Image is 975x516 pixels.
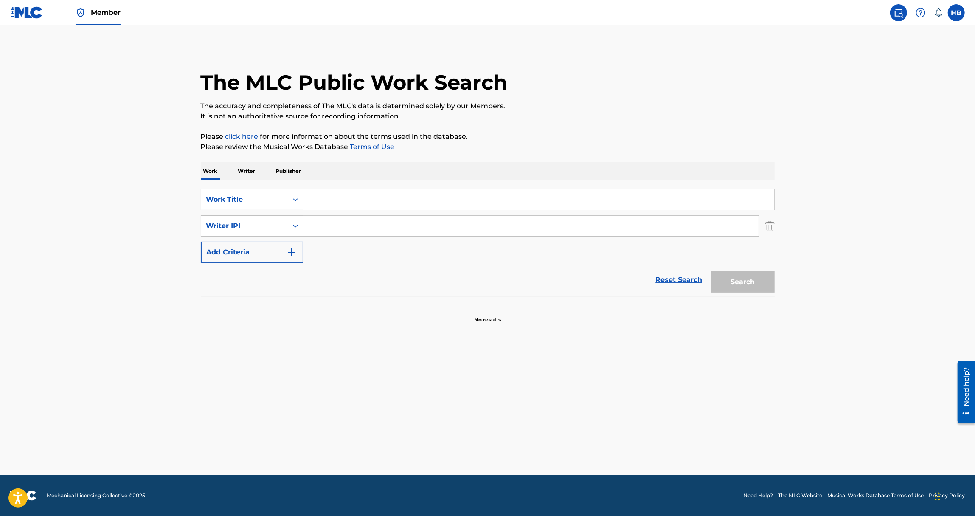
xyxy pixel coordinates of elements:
h1: The MLC Public Work Search [201,70,508,95]
img: help [916,8,926,18]
form: Search Form [201,189,775,297]
img: Top Rightsholder [76,8,86,18]
p: Please for more information about the terms used in the database. [201,132,775,142]
a: click here [225,133,259,141]
div: Help [912,4,929,21]
p: No results [474,306,501,324]
iframe: Chat Widget [933,475,975,516]
a: Musical Works Database Terms of Use [827,492,924,499]
button: Add Criteria [201,242,303,263]
img: 9d2ae6d4665cec9f34b9.svg [287,247,297,257]
p: The accuracy and completeness of The MLC's data is determined solely by our Members. [201,101,775,111]
div: Notifications [934,8,943,17]
p: Please review the Musical Works Database [201,142,775,152]
div: User Menu [948,4,965,21]
p: Publisher [273,162,304,180]
a: Public Search [890,4,907,21]
a: Need Help? [743,492,773,499]
a: Terms of Use [348,143,395,151]
iframe: Resource Center [951,358,975,426]
span: Mechanical Licensing Collective © 2025 [47,492,145,499]
p: Work [201,162,220,180]
img: MLC Logo [10,6,43,19]
a: Privacy Policy [929,492,965,499]
img: Delete Criterion [765,215,775,237]
span: Member [91,8,121,17]
img: search [894,8,904,18]
img: logo [10,491,37,501]
a: The MLC Website [778,492,822,499]
div: Work Title [206,195,283,205]
p: Writer [236,162,258,180]
p: It is not an authoritative source for recording information. [201,111,775,121]
div: Drag [935,484,940,509]
div: Writer IPI [206,221,283,231]
a: Reset Search [652,271,707,289]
